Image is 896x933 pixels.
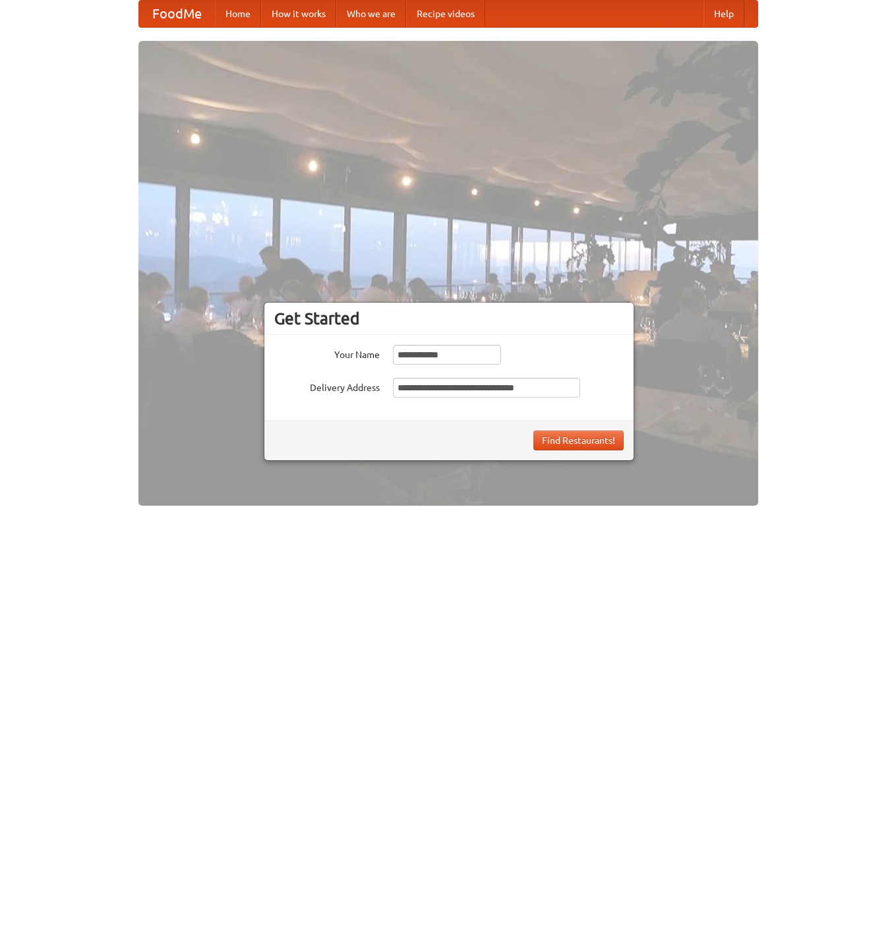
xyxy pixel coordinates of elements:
a: Home [215,1,261,27]
label: Delivery Address [274,378,380,394]
a: FoodMe [139,1,215,27]
h3: Get Started [274,309,624,328]
a: How it works [261,1,336,27]
button: Find Restaurants! [533,431,624,450]
label: Your Name [274,345,380,361]
a: Help [703,1,744,27]
a: Recipe videos [406,1,485,27]
a: Who we are [336,1,406,27]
